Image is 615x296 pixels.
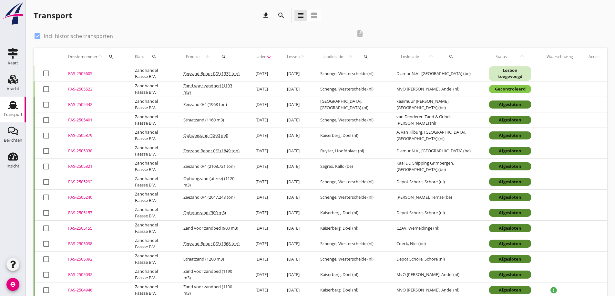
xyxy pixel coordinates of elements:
[127,143,176,159] td: Zandhandel Faasse B.V.
[248,81,279,97] td: [DATE]
[489,131,531,140] div: Afgesloten
[255,54,266,60] span: Laden
[313,236,389,252] td: Schenge, Westerschelde (nl)
[7,87,19,91] div: Vracht
[262,12,270,19] i: download
[97,54,103,59] i: arrow_upward
[279,221,313,236] td: [DATE]
[389,143,481,159] td: Diamur N.V., [GEOGRAPHIC_DATA] (be)
[176,97,248,112] td: Zeezand 0/4 (1968 ton)
[363,54,368,59] i: search
[279,236,313,252] td: [DATE]
[108,54,114,59] i: search
[389,205,481,221] td: Depot Schore, Schore (nl)
[389,221,481,236] td: CZAV, Wemeldinge (nl)
[135,49,168,64] div: Klant
[176,159,248,174] td: Zeezand 0/4 (2103,721 ton)
[8,61,18,65] div: Kaart
[152,54,157,59] i: search
[248,143,279,159] td: [DATE]
[489,240,531,248] div: Afgesloten
[34,10,72,21] div: Transport
[489,85,531,93] div: Gecontroleerd
[68,287,119,293] div: FAS-2504946
[68,256,119,263] div: FAS-2505092
[449,54,454,59] i: search
[127,66,176,81] td: Zandhandel Faasse B.V.
[279,66,313,81] td: [DATE]
[44,33,113,39] label: Incl. historische transporten
[313,112,389,128] td: Schenge, Westerschelde (nl)
[550,286,558,294] i: error
[68,101,119,108] div: FAS-2505442
[68,194,119,201] div: FAS-2505240
[489,178,531,186] div: Afgesloten
[183,54,202,60] span: Product
[389,190,481,205] td: [PERSON_NAME], Temse (be)
[489,66,531,81] div: Losbon toegevoegd
[183,148,240,154] span: Zeezand Benor 0/2 (1849 ton)
[297,12,305,19] i: view_headline
[183,71,240,76] span: Zeezand Benor 0/2 (1972 ton)
[176,267,248,282] td: Zand voor zandbed (1190 m3)
[389,112,481,128] td: van Denderen Zand & Grind, [PERSON_NAME] (nl)
[183,132,228,138] span: Ophoogzand (1200 m3)
[127,205,176,221] td: Zandhandel Faasse B.V.
[389,174,481,190] td: Depot Schore, Schore (nl)
[248,66,279,81] td: [DATE]
[489,147,531,155] div: Afgesloten
[127,252,176,267] td: Zandhandel Faasse B.V.
[313,128,389,143] td: Kaiserberg, Doel (nl)
[313,190,389,205] td: Schenge, Westerschelde (nl)
[424,54,438,59] i: arrow_upward
[248,97,279,112] td: [DATE]
[313,81,389,97] td: Schenge, Westerschelde (nl)
[176,174,248,190] td: Ophoogzand (af zee) (1120 m3)
[389,267,481,282] td: MvO [PERSON_NAME], Andel (nl)
[287,54,300,60] span: Lossen
[127,221,176,236] td: Zandhandel Faasse B.V.
[313,205,389,221] td: Kaiserberg, Doel (nl)
[547,54,573,60] div: Waarschuwing
[6,164,19,168] div: Inzicht
[127,112,176,128] td: Zandhandel Faasse B.V.
[248,159,279,174] td: [DATE]
[279,190,313,205] td: [DATE]
[279,128,313,143] td: [DATE]
[279,143,313,159] td: [DATE]
[4,138,22,142] div: Berichten
[320,54,345,60] span: Laadlocatie
[127,159,176,174] td: Zandhandel Faasse B.V.
[389,66,481,81] td: Diamur N.V., [GEOGRAPHIC_DATA] (be)
[279,97,313,112] td: [DATE]
[127,97,176,112] td: Zandhandel Faasse B.V.
[489,100,531,109] div: Afgesloten
[389,236,481,252] td: Coeck, Niel (be)
[389,97,481,112] td: kaaimuur [PERSON_NAME], [GEOGRAPHIC_DATA] (be)
[389,252,481,267] td: Depot Schore, Schore (nl)
[127,236,176,252] td: Zandhandel Faasse B.V.
[513,54,531,59] i: arrow_upward
[248,205,279,221] td: [DATE]
[68,132,119,139] div: FAS-2505379
[202,54,213,59] i: arrow_upward
[279,205,313,221] td: [DATE]
[313,143,389,159] td: Ruyter, Hoofdplaat (nl)
[68,86,119,92] div: FAS-2505522
[489,255,531,263] div: Afgesloten
[279,112,313,128] td: [DATE]
[248,236,279,252] td: [DATE]
[68,272,119,278] div: FAS-2505032
[248,252,279,267] td: [DATE]
[266,54,272,59] i: arrow_downward
[313,221,389,236] td: Kaiserberg, Doel (nl)
[277,12,285,19] i: search
[68,179,119,185] div: FAS-2505292
[127,267,176,282] td: Zandhandel Faasse B.V.
[279,159,313,174] td: [DATE]
[68,225,119,232] div: FAS-2505155
[127,190,176,205] td: Zandhandel Faasse B.V.
[176,252,248,267] td: Straatzand (1200 m3)
[4,112,23,117] div: Transport
[127,128,176,143] td: Zandhandel Faasse B.V.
